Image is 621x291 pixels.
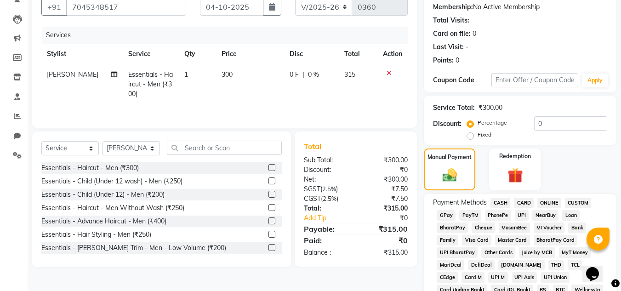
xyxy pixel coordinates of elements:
[468,260,495,270] span: DefiDeal
[478,131,491,139] label: Fixed
[339,44,378,64] th: Total
[356,223,415,234] div: ₹315.00
[437,210,456,221] span: GPay
[304,185,320,193] span: SGST
[297,223,356,234] div: Payable:
[41,203,184,213] div: Essentials - Haircut - Men Without Wash (₹250)
[356,204,415,213] div: ₹315.00
[41,243,226,253] div: Essentials - [PERSON_NAME] Trim - Men - Low Volume (₹200)
[456,56,459,65] div: 0
[562,210,580,221] span: Loan
[41,177,182,186] div: Essentials - Child (Under 12 wash) - Men (₹250)
[356,235,415,246] div: ₹0
[488,272,508,283] span: UPI M
[304,142,325,151] span: Total
[499,152,531,160] label: Redemption
[366,213,415,223] div: ₹0
[568,223,586,233] span: Bank
[433,103,475,113] div: Service Total:
[297,235,356,246] div: Paid:
[568,260,582,270] span: TCL
[459,210,481,221] span: PayTM
[297,204,356,213] div: Total:
[356,155,415,165] div: ₹300.00
[499,223,530,233] span: MosamBee
[128,70,173,98] span: Essentials - Haircut - Men (₹300)
[437,235,458,245] span: Family
[222,70,233,79] span: 300
[433,2,473,12] div: Membership:
[534,235,578,245] span: BharatPay Card
[41,190,165,200] div: Essentials - Child (Under 12) - Men (₹200)
[478,119,507,127] label: Percentage
[548,260,564,270] span: THD
[519,247,555,258] span: Juice by MCB
[356,175,415,184] div: ₹300.00
[565,198,592,208] span: CUSTOM
[356,194,415,204] div: ₹7.50
[515,210,529,221] span: UPI
[433,56,454,65] div: Points:
[433,119,461,129] div: Discount:
[472,223,495,233] span: Cheque
[479,103,502,113] div: ₹300.00
[356,184,415,194] div: ₹7.50
[297,213,365,223] a: Add Tip
[41,44,123,64] th: Stylist
[302,70,304,80] span: |
[42,27,415,44] div: Services
[473,29,476,39] div: 0
[582,74,608,87] button: Apply
[216,44,284,64] th: Price
[284,44,339,64] th: Disc
[503,166,528,185] img: _gift.svg
[344,70,355,79] span: 315
[437,247,478,258] span: UPI BharatPay
[323,195,336,202] span: 2.5%
[47,70,98,79] span: [PERSON_NAME]
[514,198,534,208] span: CARD
[534,223,565,233] span: MI Voucher
[297,184,356,194] div: ( )
[498,260,545,270] span: [DOMAIN_NAME]
[297,248,356,257] div: Balance :
[537,198,561,208] span: ONLINE
[297,165,356,175] div: Discount:
[485,210,511,221] span: PhonePe
[179,44,216,64] th: Qty
[433,16,469,25] div: Total Visits:
[297,155,356,165] div: Sub Total:
[167,141,282,155] input: Search or Scan
[41,230,151,240] div: Essentials - Hair Styling - Men (₹250)
[433,75,491,85] div: Coupon Code
[466,42,468,52] div: -
[427,153,472,161] label: Manual Payment
[356,165,415,175] div: ₹0
[123,44,179,64] th: Service
[491,73,578,87] input: Enter Offer / Coupon Code
[437,260,464,270] span: MariDeal
[532,210,558,221] span: NearBuy
[541,272,570,283] span: UPI Union
[481,247,515,258] span: Other Cards
[297,175,356,184] div: Net:
[433,29,471,39] div: Card on file:
[559,247,591,258] span: MyT Money
[297,194,356,204] div: ( )
[437,272,458,283] span: CEdge
[437,223,468,233] span: BharatPay
[462,235,491,245] span: Visa Card
[356,248,415,257] div: ₹315.00
[582,254,612,282] iframe: chat widget
[308,70,319,80] span: 0 %
[512,272,537,283] span: UPI Axis
[41,217,166,226] div: Essentials - Advance Haircut - Men (₹400)
[433,198,487,207] span: Payment Methods
[41,163,139,173] div: Essentials - Haircut - Men (₹300)
[322,185,336,193] span: 2.5%
[490,198,510,208] span: CASH
[433,42,464,52] div: Last Visit:
[461,272,484,283] span: Card M
[495,235,530,245] span: Master Card
[433,2,607,12] div: No Active Membership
